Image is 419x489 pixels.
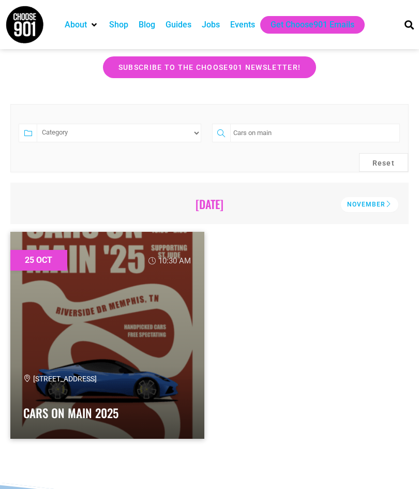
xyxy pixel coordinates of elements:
span: [STREET_ADDRESS] [23,375,97,383]
nav: Main nav [59,16,390,34]
span: Subscribe to the Choose901 newsletter! [118,64,301,71]
h2: [DATE] [25,197,394,211]
a: Blog [139,19,155,31]
a: Events [230,19,255,31]
input: Search [230,124,400,142]
a: Cars on Main 2025 [23,404,118,422]
a: Get Choose901 Emails [271,19,354,31]
div: Search [400,16,417,33]
button: Reset [359,153,409,172]
a: Subscribe to the Choose901 newsletter! [103,56,316,78]
a: Guides [166,19,191,31]
div: About [59,16,104,34]
a: Shop [109,19,128,31]
a: Jobs [202,19,220,31]
a: About [65,19,87,31]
